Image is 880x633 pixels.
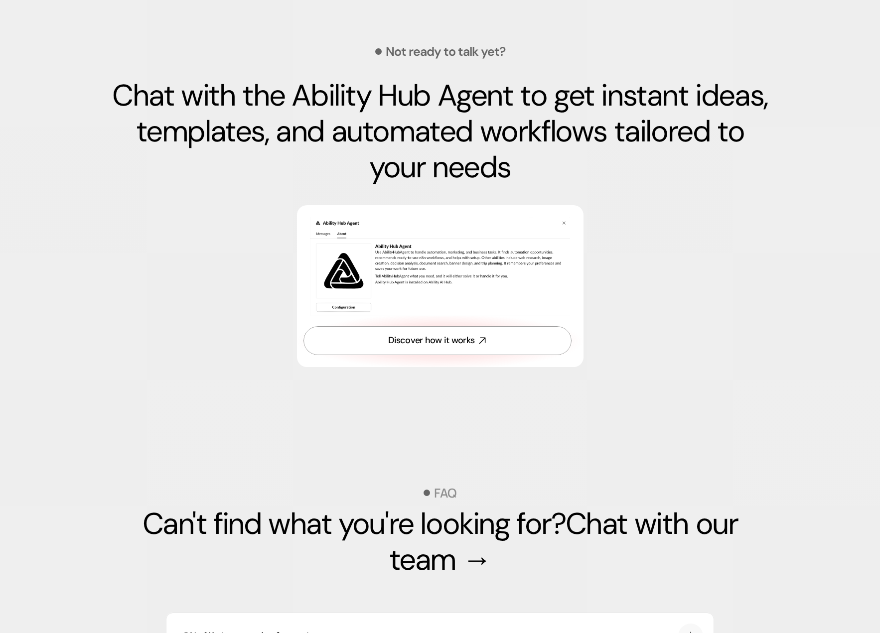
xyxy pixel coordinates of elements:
h2: Chat with the Ability Hub Agent to get instant ideas, templates, and automated workflows tailored... [111,78,769,185]
p: FAQ [434,487,456,499]
a: Chat with our team → [389,504,744,579]
h2: Can't find what you're looking for? [111,506,769,578]
a: Discover how it works [303,326,572,355]
p: Not ready to talk yet? [386,45,505,58]
div: Discover how it works [388,334,474,347]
